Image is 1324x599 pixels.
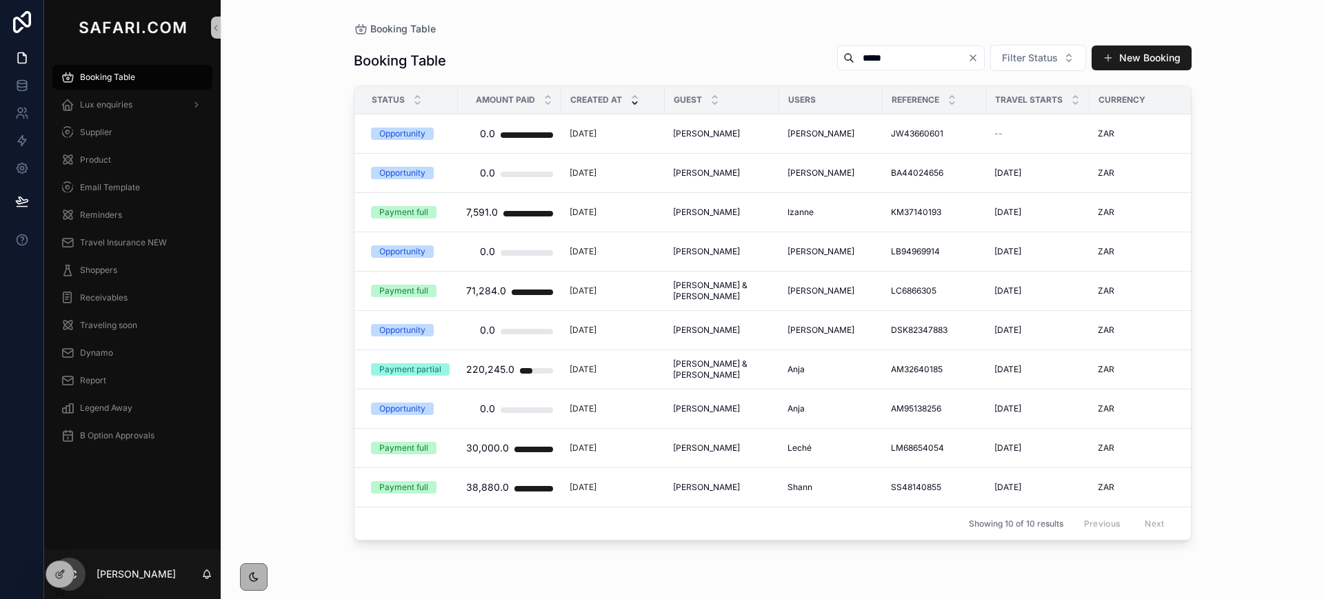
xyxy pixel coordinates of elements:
a: 0.0 [466,159,553,187]
button: New Booking [1092,45,1192,70]
a: Opportunity [371,167,450,179]
span: Anja [788,403,805,414]
span: Receivables [80,292,128,303]
a: [PERSON_NAME] [788,285,874,296]
a: ZAR [1098,325,1185,336]
a: Reminders [52,203,212,227]
a: [PERSON_NAME] [788,246,874,257]
a: [PERSON_NAME] [788,167,874,179]
a: ZAR [1098,167,1185,179]
a: [DATE] [994,325,1081,336]
a: 0.0 [466,395,553,423]
a: Shann [788,482,874,493]
a: [DATE] [570,443,656,454]
span: [PERSON_NAME] [788,167,854,179]
a: ZAR [1098,128,1185,139]
a: [PERSON_NAME] [673,246,771,257]
span: LC6866305 [891,285,936,296]
a: Lux enquiries [52,92,212,117]
span: [DATE] [994,246,1021,257]
a: [DATE] [994,167,1081,179]
a: [DATE] [994,246,1081,257]
span: AM32640185 [891,364,943,375]
a: KM37140193 [891,207,978,218]
a: BA44024656 [891,167,978,179]
a: Report [52,368,212,393]
a: 220,245.0 [466,356,553,383]
a: [PERSON_NAME] [673,403,771,414]
a: Travel Insurance NEW [52,230,212,255]
span: Booking Table [370,22,436,36]
a: [PERSON_NAME] [673,128,771,139]
span: Supplier [80,127,112,138]
a: Legend Away [52,396,212,420]
a: Opportunity [371,403,450,415]
span: [PERSON_NAME] [673,403,740,414]
a: Payment full [371,481,450,494]
a: [DATE] [570,364,656,375]
span: [DATE] [994,285,1021,296]
span: Shann [788,482,812,493]
span: AM95138256 [891,403,941,414]
a: [DATE] [570,482,656,493]
a: 0.0 [466,316,553,344]
span: KM37140193 [891,207,941,218]
span: ZAR [1098,246,1114,257]
a: Receivables [52,285,212,310]
span: LM68654054 [891,443,944,454]
span: [PERSON_NAME] & [PERSON_NAME] [673,280,771,302]
div: 71,284.0 [466,277,506,305]
span: Report [80,375,106,386]
span: Travel Insurance NEW [80,237,167,248]
span: DSK82347883 [891,325,947,336]
a: Traveling soon [52,313,212,338]
span: [PERSON_NAME] & [PERSON_NAME] [673,358,771,380]
span: Dynamo [80,347,113,358]
span: [PERSON_NAME] [673,325,740,336]
span: [PERSON_NAME] [788,285,854,296]
img: App logo [76,17,189,39]
span: Shoppers [80,265,117,276]
div: Payment partial [379,363,441,376]
span: ZAR [1098,364,1114,375]
div: 38,880.0 [466,474,509,501]
div: Opportunity [379,167,425,179]
span: [PERSON_NAME] [673,482,740,493]
div: 30,000.0 [466,434,509,462]
a: [DATE] [994,207,1081,218]
a: Payment full [371,285,450,297]
a: ZAR [1098,207,1185,218]
span: ZAR [1098,167,1114,179]
a: Email Template [52,175,212,200]
span: -- [994,128,1003,139]
a: [DATE] [994,403,1081,414]
span: Legend Away [80,403,132,414]
span: Booking Table [80,72,135,83]
div: Opportunity [379,128,425,140]
span: Travel Starts [995,94,1063,105]
a: JW43660601 [891,128,978,139]
span: [DATE] [994,167,1021,179]
a: [DATE] [570,403,656,414]
span: [DATE] [994,403,1021,414]
span: ZAR [1098,482,1114,493]
span: BA44024656 [891,167,943,179]
span: [DATE] [994,364,1021,375]
a: LC6866305 [891,285,978,296]
span: LB94969914 [891,246,940,257]
span: ZAR [1098,207,1114,218]
span: Showing 10 of 10 results [969,518,1063,529]
a: -- [994,128,1081,139]
a: [DATE] [994,482,1081,493]
a: ZAR [1098,403,1185,414]
span: Anja [788,364,805,375]
a: Opportunity [371,245,450,258]
button: Select Button [990,45,1086,71]
span: Created at [570,94,622,105]
span: Izanne [788,207,814,218]
a: [DATE] [570,128,656,139]
span: JW43660601 [891,128,943,139]
span: Currency [1099,94,1145,105]
a: ZAR [1098,285,1185,296]
span: [DATE] [994,325,1021,336]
